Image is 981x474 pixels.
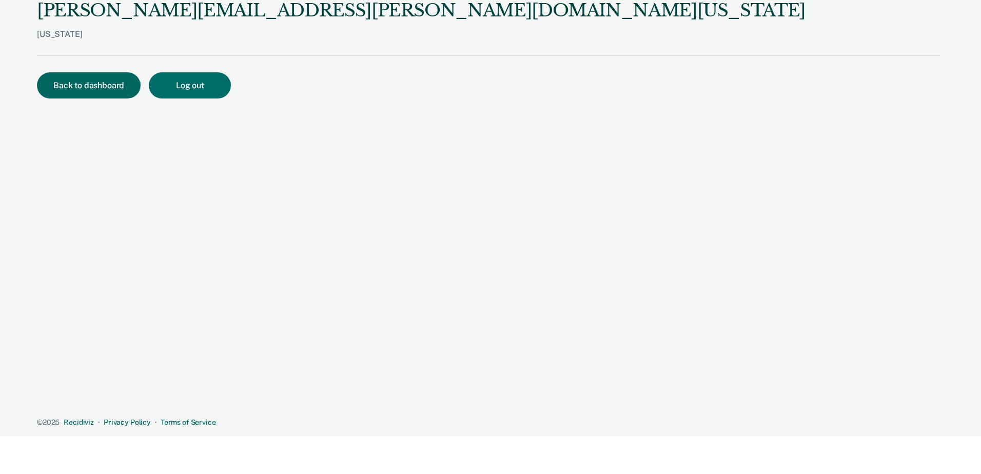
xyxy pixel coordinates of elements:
[161,418,216,426] a: Terms of Service
[64,418,94,426] a: Recidiviz
[37,418,60,426] span: © 2025
[104,418,151,426] a: Privacy Policy
[149,72,231,98] button: Log out
[37,418,940,427] div: · ·
[37,82,149,90] a: Back to dashboard
[37,72,141,98] button: Back to dashboard
[37,29,806,55] div: [US_STATE]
